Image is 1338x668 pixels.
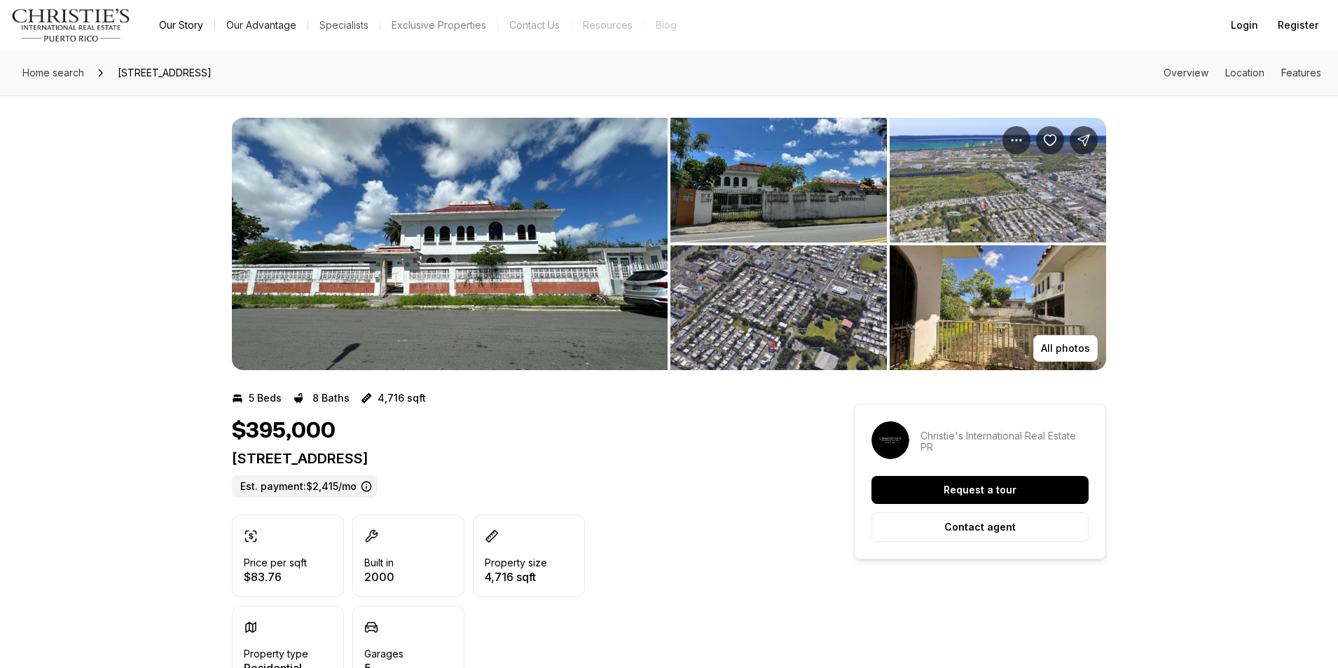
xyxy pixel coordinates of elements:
button: Contact Us [498,15,571,35]
p: 8 Baths [312,393,350,404]
nav: Page section menu [1164,67,1321,79]
a: Skip to: Location [1225,67,1264,79]
p: $83.76 [244,571,307,582]
button: View image gallery [890,118,1106,243]
button: View image gallery [670,118,887,243]
button: All photos [1033,335,1098,362]
p: Property size [485,557,547,568]
a: Blog [644,15,688,35]
button: Property options [1002,126,1030,154]
a: Home search [17,62,90,84]
p: Christie's International Real Estate PR [920,430,1089,453]
span: Login [1231,20,1258,31]
a: Skip to: Overview [1164,67,1208,79]
p: Price per sqft [244,557,307,568]
h1: $395,000 [232,418,336,444]
p: Built in [364,557,394,568]
a: Our Story [148,15,214,35]
button: 8 Baths [293,387,350,409]
button: Request a tour [871,476,1089,504]
button: Contact agent [871,512,1089,542]
label: Est. payment: $2,415/mo [232,475,378,498]
a: Our Advantage [215,15,308,35]
p: Property type [244,648,308,660]
button: View image gallery [232,118,668,370]
li: 1 of 5 [232,118,668,370]
p: 5 Beds [249,393,282,404]
button: Save Property: 5 Calle 519 QB6 URBANIZACIÓN COUNTRY CLUB [1036,126,1064,154]
a: Resources [572,15,644,35]
div: Listing Photos [232,118,1106,370]
button: Register [1269,11,1327,39]
p: Request a tour [944,484,1016,496]
a: Skip to: Features [1281,67,1321,79]
p: 2000 [364,571,394,582]
span: Register [1278,20,1318,31]
button: View image gallery [670,245,887,370]
p: 4,716 sqft [378,393,426,404]
button: Share Property: 5 Calle 519 QB6 URBANIZACIÓN COUNTRY CLUB [1070,126,1098,154]
a: Exclusive Properties [380,15,497,35]
img: logo [11,8,131,42]
li: 2 of 5 [670,118,1106,370]
p: Garages [364,648,404,660]
a: Specialists [308,15,380,35]
p: Contact agent [944,522,1016,533]
button: View image gallery [890,245,1106,370]
p: 4,716 sqft [485,571,547,582]
button: Login [1222,11,1267,39]
p: All photos [1041,343,1090,354]
p: [STREET_ADDRESS] [232,450,804,467]
span: [STREET_ADDRESS] [112,62,217,84]
span: Home search [22,67,84,79]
